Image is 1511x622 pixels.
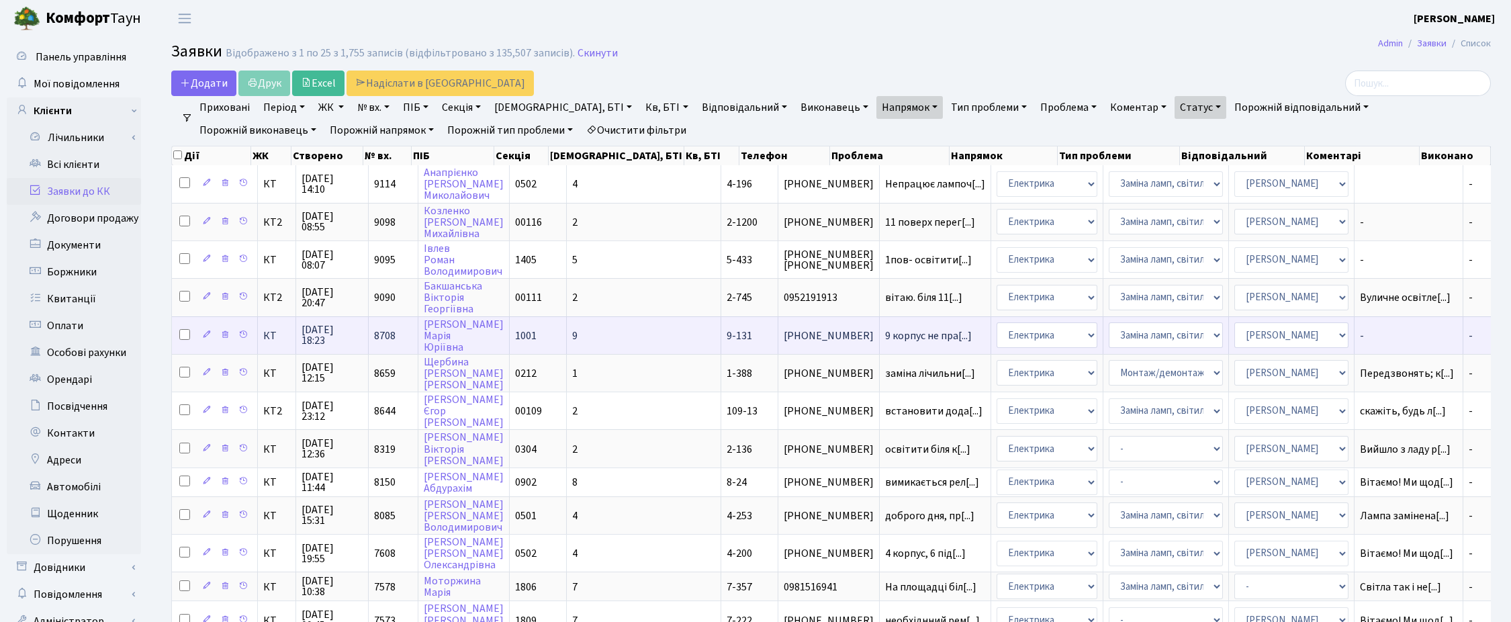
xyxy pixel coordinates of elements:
[1414,11,1495,26] b: [PERSON_NAME]
[494,146,549,165] th: Секція
[1469,475,1473,490] span: -
[302,362,363,384] span: [DATE] 12:15
[784,582,874,592] span: 0981516941
[885,546,966,561] span: 4 корпус, 6 під[...]
[876,96,943,119] a: Напрямок
[302,438,363,459] span: [DATE] 12:36
[7,420,141,447] a: Контакти
[727,328,752,343] span: 9-131
[302,249,363,271] span: [DATE] 08:07
[572,328,578,343] span: 9
[172,146,251,165] th: Дії
[1358,30,1511,58] nav: breadcrumb
[374,580,396,594] span: 7578
[263,179,290,189] span: КТ
[363,146,412,165] th: № вх.
[424,317,504,355] a: [PERSON_NAME]МаріяЮріївна
[885,366,975,381] span: заміна лічильни[...]
[784,330,874,341] span: [PHONE_NUMBER]
[727,475,747,490] span: 8-24
[515,404,542,418] span: 00109
[1469,580,1473,594] span: -
[424,165,504,203] a: Анапрієнко[PERSON_NAME]Миколайович
[581,119,692,142] a: Очистити фільтри
[727,404,758,418] span: 109-13
[292,71,345,96] a: Excel
[302,504,363,526] span: [DATE] 15:31
[374,366,396,381] span: 8659
[549,146,684,165] th: [DEMOGRAPHIC_DATA], БТІ
[424,241,502,279] a: ІвлевРоманВолодимирович
[1345,71,1491,96] input: Пошук...
[727,215,758,230] span: 2-1200
[784,510,874,521] span: [PHONE_NUMBER]
[263,292,290,303] span: КТ2
[291,146,363,165] th: Створено
[1469,290,1473,305] span: -
[572,290,578,305] span: 2
[34,77,120,91] span: Мої повідомлення
[302,543,363,564] span: [DATE] 19:55
[885,215,975,230] span: 11 поверх перег[...]
[885,290,962,305] span: вітаю. біля 11[...]
[727,253,752,267] span: 5-433
[7,259,141,285] a: Боржники
[168,7,201,30] button: Переключити навігацію
[784,444,874,455] span: [PHONE_NUMBER]
[374,475,396,490] span: 8150
[572,215,578,230] span: 2
[374,215,396,230] span: 9098
[398,96,434,119] a: ПІБ
[1058,146,1181,165] th: Тип проблеми
[302,576,363,597] span: [DATE] 10:38
[352,96,395,119] a: № вх.
[1229,96,1374,119] a: Порожній відповідальний
[7,71,141,97] a: Мої повідомлення
[515,177,537,191] span: 0502
[1469,546,1473,561] span: -
[7,312,141,339] a: Оплати
[7,527,141,554] a: Порушення
[1360,546,1453,561] span: Вітаємо! Ми щод[...]
[885,508,974,523] span: доброго дня, пр[...]
[7,474,141,500] a: Автомобілі
[302,472,363,493] span: [DATE] 11:44
[36,50,126,64] span: Панель управління
[313,96,349,119] a: ЖК
[885,177,985,191] span: Непрацює лампоч[...]
[7,393,141,420] a: Посвідчення
[1180,146,1304,165] th: Відповідальний
[515,215,542,230] span: 00116
[46,7,141,30] span: Таун
[739,146,831,165] th: Телефон
[784,217,874,228] span: [PHONE_NUMBER]
[263,255,290,265] span: КТ
[784,292,874,303] span: 0952191913
[374,508,396,523] span: 8085
[424,204,504,241] a: Козленко[PERSON_NAME]Михайлівна
[424,355,504,392] a: Щербина[PERSON_NAME][PERSON_NAME]
[424,574,481,600] a: МоторжинаМарія
[7,205,141,232] a: Договори продажу
[727,508,752,523] span: 4-253
[194,119,322,142] a: Порожній виконавець
[1360,475,1453,490] span: Вітаємо! Ми щод[...]
[515,366,537,381] span: 0212
[1469,328,1473,343] span: -
[374,290,396,305] span: 9090
[784,406,874,416] span: [PHONE_NUMBER]
[572,546,578,561] span: 4
[7,581,141,608] a: Повідомлення
[1360,290,1451,305] span: Вуличне освітле[...]
[1469,177,1473,191] span: -
[1305,146,1420,165] th: Коментарі
[263,406,290,416] span: КТ2
[263,548,290,559] span: КТ
[15,124,141,151] a: Лічильники
[7,339,141,366] a: Особові рахунки
[424,535,504,572] a: [PERSON_NAME][PERSON_NAME]Олександрівна
[572,580,578,594] span: 7
[885,475,979,490] span: вимикається рел[...]
[784,249,874,271] span: [PHONE_NUMBER] [PHONE_NUMBER]
[572,475,578,490] span: 8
